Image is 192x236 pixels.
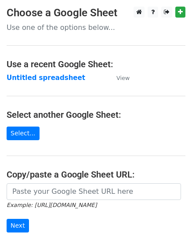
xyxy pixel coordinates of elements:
h4: Select another Google Sheet: [7,109,185,120]
input: Paste your Google Sheet URL here [7,183,181,200]
small: Example: [URL][DOMAIN_NAME] [7,202,97,208]
h4: Use a recent Google Sheet: [7,59,185,69]
input: Next [7,219,29,232]
small: View [116,75,130,81]
a: View [108,74,130,82]
h4: Copy/paste a Google Sheet URL: [7,169,185,180]
a: Select... [7,127,40,140]
h3: Choose a Google Sheet [7,7,185,19]
p: Use one of the options below... [7,23,185,32]
a: Untitled spreadsheet [7,74,85,82]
